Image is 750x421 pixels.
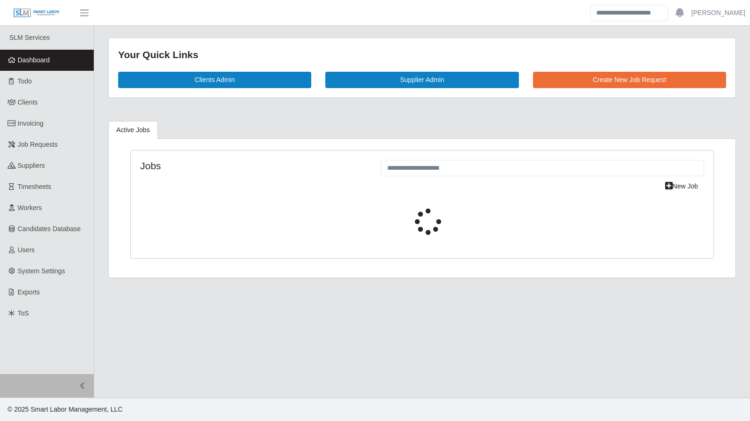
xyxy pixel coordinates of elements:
span: Job Requests [18,141,58,148]
span: ToS [18,309,29,317]
a: Supplier Admin [325,72,518,88]
span: Dashboard [18,56,50,64]
div: Your Quick Links [118,47,726,62]
span: Todo [18,77,32,85]
span: Clients [18,98,38,106]
img: SLM Logo [13,8,60,18]
a: New Job [659,178,704,195]
span: Candidates Database [18,225,81,233]
span: SLM Services [9,34,50,41]
h4: Jobs [140,160,367,172]
a: Create New Job Request [533,72,726,88]
span: Users [18,246,35,254]
span: Invoicing [18,120,44,127]
span: System Settings [18,267,65,275]
input: Search [590,5,668,21]
a: Active Jobs [108,121,158,139]
a: Clients Admin [118,72,311,88]
span: Workers [18,204,42,211]
span: © 2025 Smart Labor Management, LLC [7,406,122,413]
a: [PERSON_NAME] [691,8,745,18]
span: Timesheets [18,183,52,190]
span: Exports [18,288,40,296]
span: Suppliers [18,162,45,169]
